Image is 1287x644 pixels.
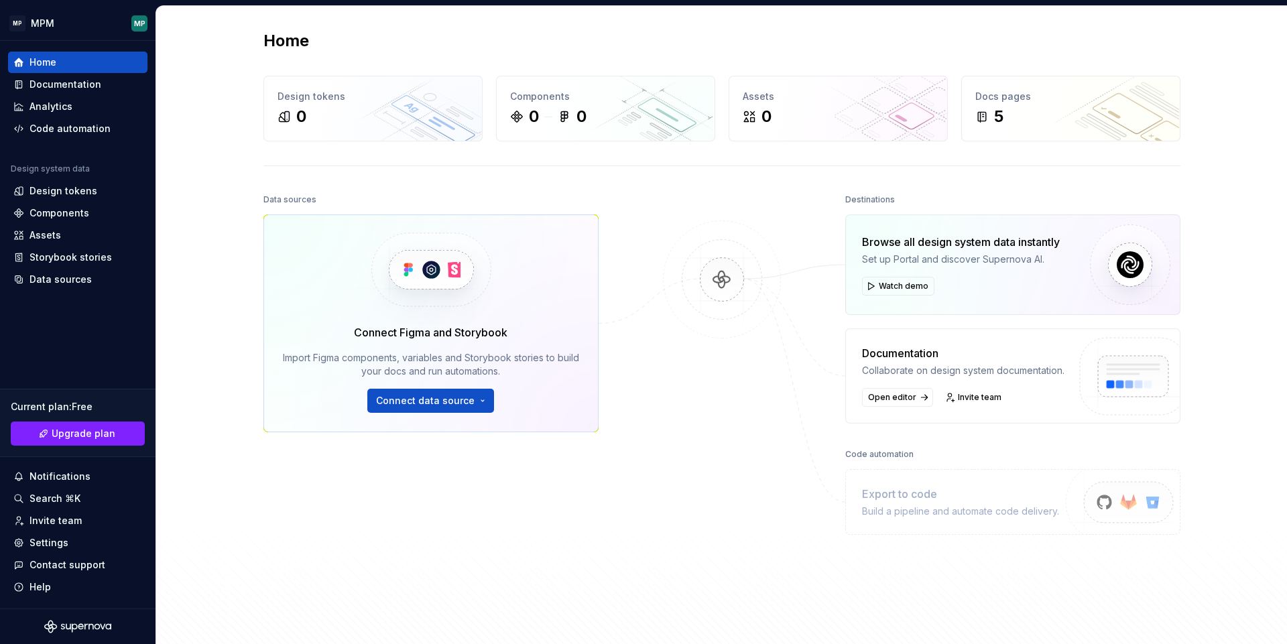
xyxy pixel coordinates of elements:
button: Help [8,576,147,598]
div: MPM [31,17,54,30]
div: 0 [529,106,539,127]
button: MPMPMMP [3,9,153,38]
div: Browse all design system data instantly [862,234,1060,250]
div: Current plan : Free [11,400,145,413]
a: Upgrade plan [11,422,145,446]
div: 5 [994,106,1003,127]
div: Home [29,56,56,69]
div: Storybook stories [29,251,112,264]
div: Import Figma components, variables and Storybook stories to build your docs and run automations. [283,351,579,378]
div: Data sources [263,190,316,209]
a: Code automation [8,118,147,139]
button: Contact support [8,554,147,576]
div: MP [9,15,25,31]
div: Docs pages [975,90,1166,103]
div: Analytics [29,100,72,113]
a: Data sources [8,269,147,290]
div: Set up Portal and discover Supernova AI. [862,253,1060,266]
div: Assets [743,90,934,103]
div: Documentation [29,78,101,91]
div: Components [510,90,701,103]
a: Design tokens0 [263,76,483,141]
div: Assets [29,229,61,242]
div: Code automation [845,445,914,464]
div: Search ⌘K [29,492,80,505]
div: Invite team [29,514,82,527]
div: Design tokens [278,90,469,103]
a: Analytics [8,96,147,117]
div: 0 [576,106,587,127]
button: Notifications [8,466,147,487]
a: Open editor [862,388,933,407]
a: Docs pages5 [961,76,1180,141]
div: Export to code [862,486,1059,502]
div: Code automation [29,122,111,135]
a: Settings [8,532,147,554]
div: Build a pipeline and automate code delivery. [862,505,1059,518]
div: Connect Figma and Storybook [354,324,507,340]
a: Invite team [8,510,147,531]
div: Destinations [845,190,895,209]
div: Settings [29,536,68,550]
a: Design tokens [8,180,147,202]
button: Connect data source [367,389,494,413]
div: Notifications [29,470,90,483]
div: 0 [761,106,772,127]
span: Connect data source [376,394,475,407]
a: Home [8,52,147,73]
span: Upgrade plan [52,427,115,440]
div: Collaborate on design system documentation. [862,364,1064,377]
a: Components [8,202,147,224]
div: Design tokens [29,184,97,198]
div: Design system data [11,164,90,174]
a: Invite team [941,388,1007,407]
span: Watch demo [879,281,928,292]
div: Contact support [29,558,105,572]
button: Watch demo [862,277,934,296]
a: Documentation [8,74,147,95]
div: Components [29,206,89,220]
button: Search ⌘K [8,488,147,509]
h2: Home [263,30,309,52]
div: 0 [296,106,306,127]
span: Invite team [958,392,1001,403]
span: Open editor [868,392,916,403]
a: Storybook stories [8,247,147,268]
svg: Supernova Logo [44,620,111,633]
div: Documentation [862,345,1064,361]
div: MP [134,18,145,29]
div: Help [29,580,51,594]
a: Assets0 [729,76,948,141]
div: Data sources [29,273,92,286]
a: Assets [8,224,147,246]
a: Components00 [496,76,715,141]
